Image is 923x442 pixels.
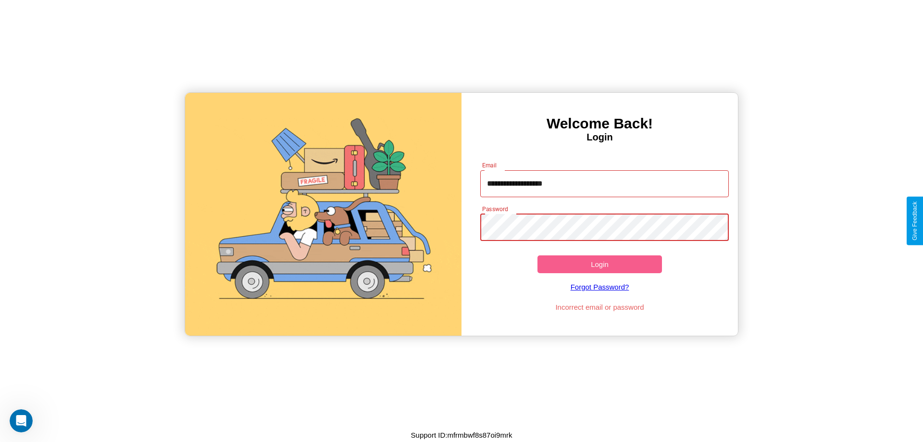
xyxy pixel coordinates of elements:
[461,132,738,143] h4: Login
[911,202,918,240] div: Give Feedback
[411,429,512,442] p: Support ID: mfrmbwf8s87oi9mrk
[482,205,508,213] label: Password
[475,273,724,301] a: Forgot Password?
[461,115,738,132] h3: Welcome Back!
[10,409,33,432] iframe: Intercom live chat
[185,93,461,336] img: gif
[482,161,497,169] label: Email
[537,255,662,273] button: Login
[475,301,724,314] p: Incorrect email or password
